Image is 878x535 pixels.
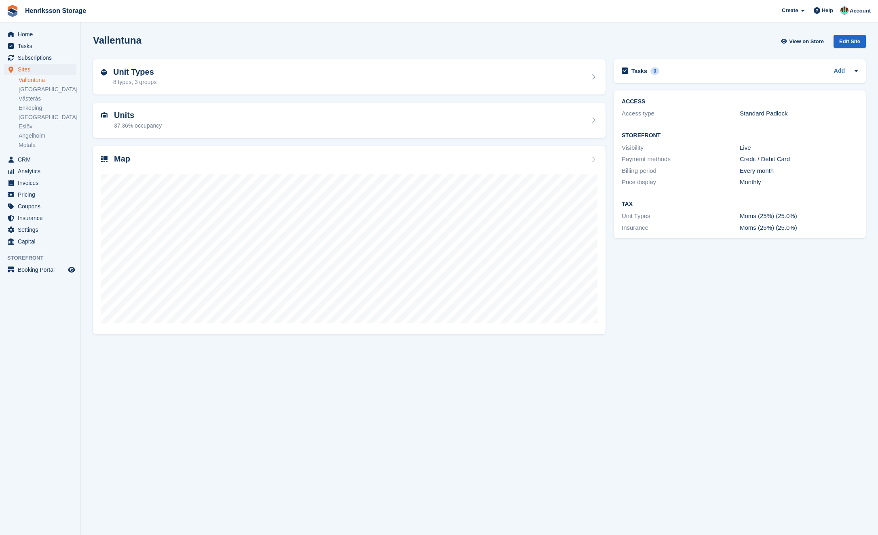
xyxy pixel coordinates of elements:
h2: Storefront [622,132,858,139]
img: map-icn-33ee37083ee616e46c38cad1a60f524a97daa1e2b2c8c0bc3eb3415660979fc1.svg [101,156,108,162]
a: Map [93,146,606,335]
div: Live [740,143,858,153]
span: Help [822,6,833,15]
span: Sites [18,64,66,75]
img: stora-icon-8386f47178a22dfd0bd8f6a31ec36ba5ce8667c1dd55bd0f319d3a0aa187defe.svg [6,5,19,17]
div: Standard Padlock [740,109,858,118]
a: Enköping [19,104,76,112]
a: menu [4,236,76,247]
a: menu [4,177,76,189]
a: menu [4,224,76,235]
a: Vallentuna [19,76,76,84]
h2: Map [114,154,130,164]
span: Subscriptions [18,52,66,63]
a: Edit Site [834,35,866,51]
div: Unit Types [622,212,740,221]
span: Booking Portal [18,264,66,275]
a: menu [4,29,76,40]
div: Monthly [740,178,858,187]
img: unit-icn-7be61d7bf1b0ce9d3e12c5938cc71ed9869f7b940bace4675aadf7bd6d80202e.svg [101,112,108,118]
span: Home [18,29,66,40]
a: menu [4,64,76,75]
span: Account [850,7,871,15]
div: 8 types, 3 groups [113,78,156,86]
img: Isak Martinelle [840,6,848,15]
span: Insurance [18,212,66,224]
h2: ACCESS [622,99,858,105]
a: menu [4,154,76,165]
span: CRM [18,154,66,165]
a: Motala [19,141,76,149]
h2: Units [114,111,162,120]
a: menu [4,189,76,200]
a: Henriksson Storage [22,4,89,17]
a: View on Store [780,35,827,48]
span: Coupons [18,201,66,212]
div: 37.36% occupancy [114,122,162,130]
a: menu [4,52,76,63]
span: View on Store [789,38,824,46]
span: Tasks [18,40,66,52]
div: Edit Site [834,35,866,48]
div: Moms (25%) (25.0%) [740,223,858,233]
a: Västerås [19,95,76,103]
span: Capital [18,236,66,247]
a: menu [4,166,76,177]
a: Add [834,67,845,76]
span: Invoices [18,177,66,189]
h2: Tax [622,201,858,208]
span: Settings [18,224,66,235]
a: [GEOGRAPHIC_DATA] [19,113,76,121]
div: Insurance [622,223,740,233]
a: Units 37.36% occupancy [93,103,606,138]
div: Visibility [622,143,740,153]
a: menu [4,201,76,212]
div: Credit / Debit Card [740,155,858,164]
a: Preview store [67,265,76,275]
div: Access type [622,109,740,118]
a: Ängelholm [19,132,76,140]
h2: Vallentuna [93,35,141,46]
h2: Unit Types [113,67,156,77]
img: unit-type-icn-2b2737a686de81e16bb02015468b77c625bbabd49415b5ef34ead5e3b44a266d.svg [101,69,107,76]
span: Analytics [18,166,66,177]
a: menu [4,212,76,224]
h2: Tasks [631,67,647,75]
div: Price display [622,178,740,187]
div: Payment methods [622,155,740,164]
div: Billing period [622,166,740,176]
div: Moms (25%) (25.0%) [740,212,858,221]
span: Pricing [18,189,66,200]
a: menu [4,264,76,275]
a: menu [4,40,76,52]
span: Storefront [7,254,80,262]
span: Create [782,6,798,15]
div: Every month [740,166,858,176]
a: Unit Types 8 types, 3 groups [93,59,606,95]
a: Eslöv [19,123,76,130]
div: 0 [650,67,660,75]
a: [GEOGRAPHIC_DATA] [19,86,76,93]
